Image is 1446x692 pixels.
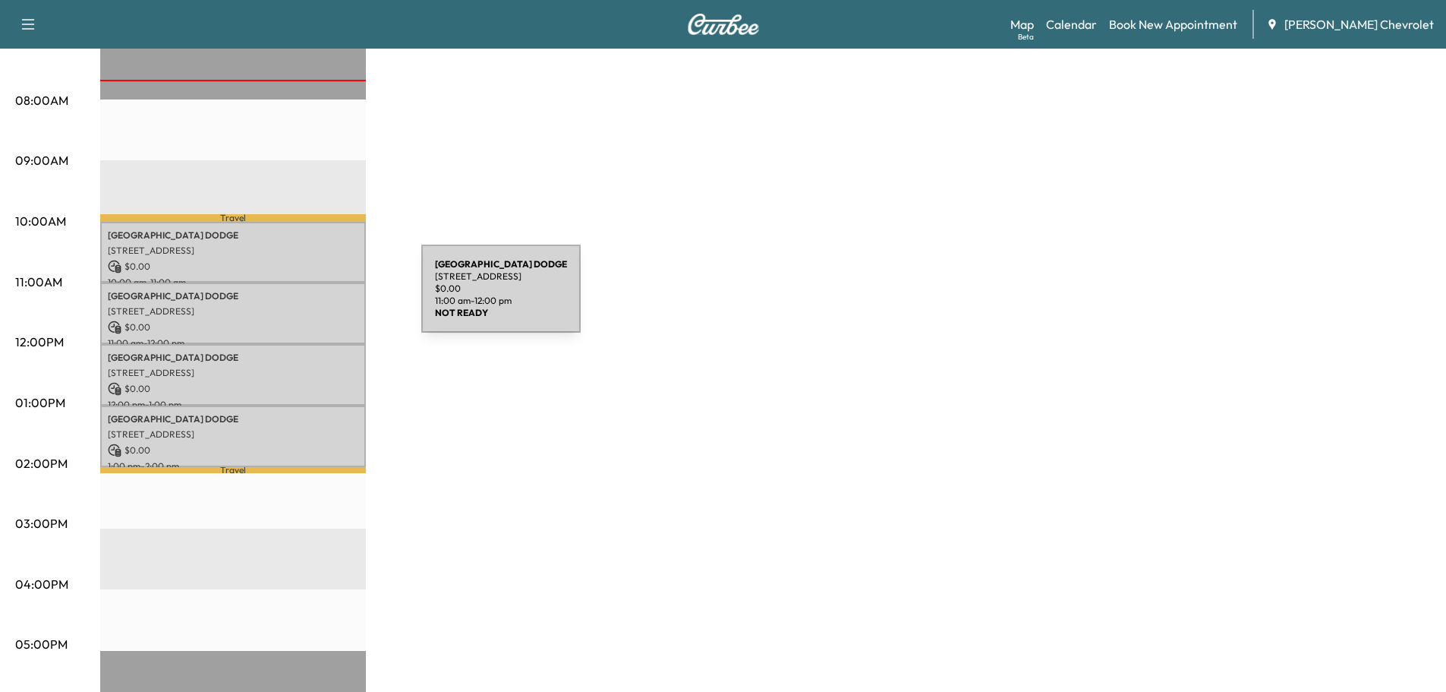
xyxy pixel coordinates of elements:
p: 01:00PM [15,393,65,412]
span: [PERSON_NAME] Chevrolet [1284,15,1434,33]
p: [STREET_ADDRESS] [108,367,358,379]
a: Calendar [1046,15,1097,33]
p: 11:00 am - 12:00 pm [108,337,358,349]
p: $ 0.00 [108,382,358,396]
p: 03:00PM [15,514,68,532]
p: Travel [100,214,366,221]
a: Book New Appointment [1109,15,1237,33]
p: [STREET_ADDRESS] [108,305,358,318]
p: [GEOGRAPHIC_DATA] DODGE [108,413,358,425]
p: $ 0.00 [108,260,358,273]
p: 12:00 pm - 1:00 pm [108,399,358,411]
p: Travel [100,467,366,473]
p: $ 0.00 [108,321,358,334]
p: 09:00AM [15,151,68,169]
p: 11:00AM [15,273,62,291]
p: [GEOGRAPHIC_DATA] DODGE [108,352,358,364]
img: Curbee Logo [687,14,760,35]
a: MapBeta [1010,15,1034,33]
p: [STREET_ADDRESS] [108,428,358,441]
p: 08:00AM [15,91,68,109]
p: 1:00 pm - 2:00 pm [108,460,358,472]
p: $ 0.00 [108,444,358,457]
p: 04:00PM [15,575,68,593]
p: [GEOGRAPHIC_DATA] DODGE [108,290,358,302]
div: Beta [1018,31,1034,43]
p: 02:00PM [15,454,68,472]
p: 05:00PM [15,635,68,653]
p: [STREET_ADDRESS] [108,245,358,257]
p: 10:00AM [15,212,66,230]
p: [GEOGRAPHIC_DATA] DODGE [108,229,358,242]
p: 12:00PM [15,333,64,351]
p: 10:00 am - 11:00 am [108,276,358,289]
